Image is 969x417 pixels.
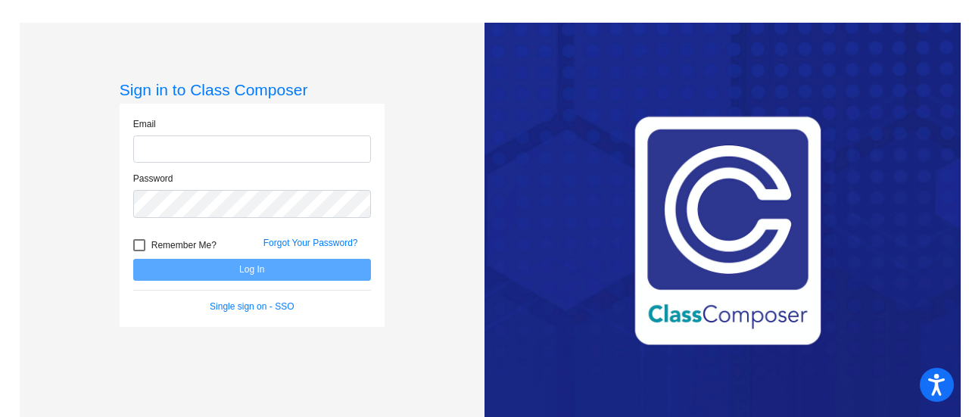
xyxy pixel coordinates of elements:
[133,172,173,185] label: Password
[263,238,358,248] a: Forgot Your Password?
[120,80,385,99] h3: Sign in to Class Composer
[151,236,217,254] span: Remember Me?
[210,301,294,312] a: Single sign on - SSO
[133,117,156,131] label: Email
[133,259,371,281] button: Log In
